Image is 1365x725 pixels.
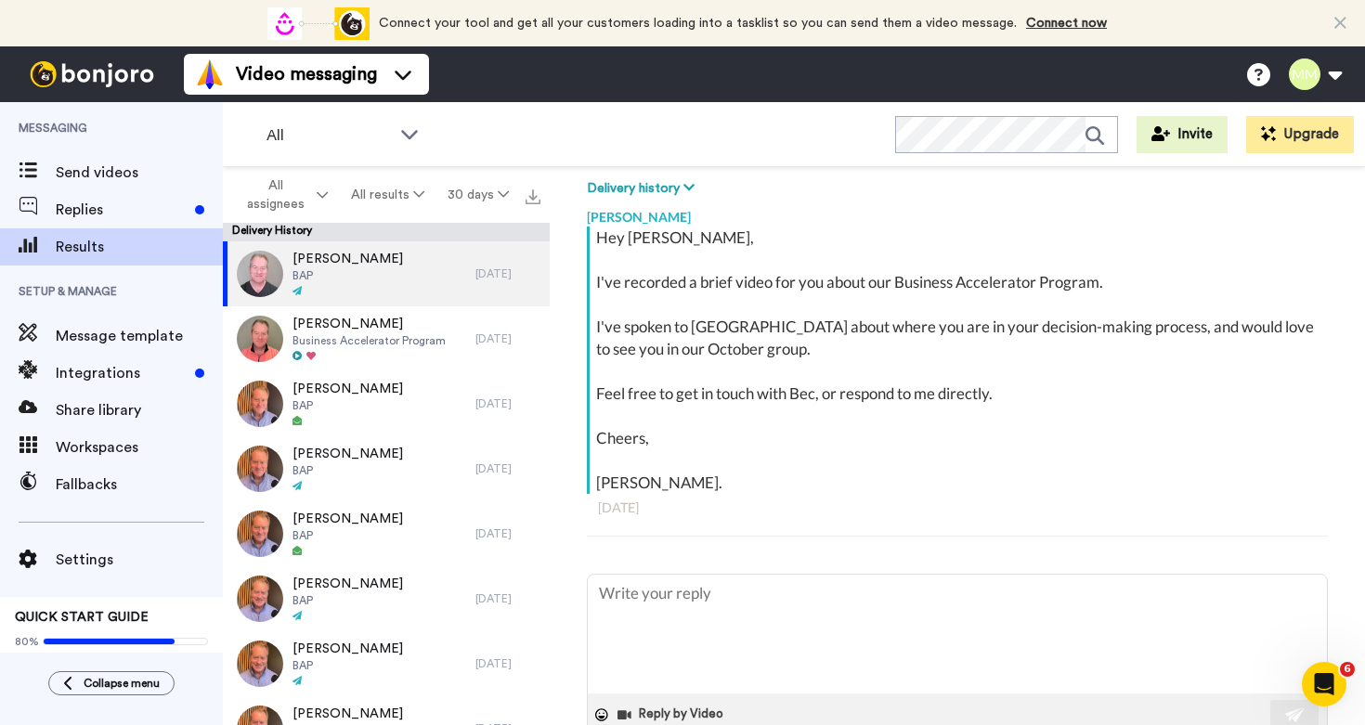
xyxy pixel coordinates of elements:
[266,124,391,147] span: All
[237,251,283,297] img: f9a1e324-c8c7-4048-83d6-9f91b00c71e4-thumb.jpg
[56,399,223,421] span: Share library
[292,510,403,528] span: [PERSON_NAME]
[236,61,377,87] span: Video messaging
[526,189,540,204] img: export.svg
[475,266,540,281] div: [DATE]
[1246,116,1354,153] button: Upgrade
[48,671,175,695] button: Collapse menu
[223,566,550,631] a: [PERSON_NAME]BAP[DATE]
[1340,662,1355,677] span: 6
[84,676,160,691] span: Collapse menu
[223,241,550,306] a: [PERSON_NAME]BAP[DATE]
[292,463,403,478] span: BAP
[475,526,540,541] div: [DATE]
[56,362,188,384] span: Integrations
[292,658,403,673] span: BAP
[1137,116,1228,153] button: Invite
[292,575,403,593] span: [PERSON_NAME]
[56,549,223,571] span: Settings
[292,445,403,463] span: [PERSON_NAME]
[195,59,225,89] img: vm-color.svg
[237,641,283,687] img: 2ac30b1f-5b1b-4065-b1a7-441bf86bb740-thumb.jpg
[237,446,283,492] img: 774417e3-27aa-4421-8160-8d542b8b9639-thumb.jpg
[223,501,550,566] a: [PERSON_NAME]BAP[DATE]
[237,576,283,622] img: 436ce7f5-54fd-459a-9809-878da3eca7d8-thumb.jpg
[56,325,223,347] span: Message template
[223,371,550,436] a: [PERSON_NAME]BAP[DATE]
[292,705,403,723] span: [PERSON_NAME]
[22,61,162,87] img: bj-logo-header-white.svg
[237,511,283,557] img: bb0f3d4e-8ffa-45df-bc7d-8f04b68115da-thumb.jpg
[292,640,403,658] span: [PERSON_NAME]
[292,250,403,268] span: [PERSON_NAME]
[292,315,446,333] span: [PERSON_NAME]
[475,461,540,476] div: [DATE]
[1026,17,1107,30] a: Connect now
[223,436,550,501] a: [PERSON_NAME]BAP[DATE]
[15,634,39,649] span: 80%
[587,178,700,199] button: Delivery history
[1285,707,1306,722] img: send-white.svg
[223,631,550,696] a: [PERSON_NAME]BAP[DATE]
[237,316,283,362] img: 9e043665-3c67-4435-8631-b63694811130-thumb.jpg
[598,498,1317,517] div: [DATE]
[520,181,546,209] button: Export all results that match these filters now.
[56,236,223,258] span: Results
[267,7,370,40] div: animation
[292,333,446,348] span: Business Accelerator Program
[56,199,188,221] span: Replies
[56,436,223,459] span: Workspaces
[475,331,540,346] div: [DATE]
[56,473,223,496] span: Fallbacks
[292,398,403,413] span: BAP
[56,162,223,184] span: Send videos
[238,176,313,214] span: All assignees
[379,17,1017,30] span: Connect your tool and get all your customers loading into a tasklist so you can send them a video...
[223,223,550,241] div: Delivery History
[292,268,403,283] span: BAP
[237,381,283,427] img: 893ae91c-3848-48b6-8279-fd8ea590b3cd-thumb.jpg
[1302,662,1346,706] iframe: Intercom live chat
[435,178,520,212] button: 30 days
[475,591,540,606] div: [DATE]
[223,306,550,371] a: [PERSON_NAME]Business Accelerator Program[DATE]
[596,227,1323,494] div: Hey [PERSON_NAME], I've recorded a brief video for you about our Business Accelerator Program. I'...
[227,169,340,221] button: All assignees
[340,178,436,212] button: All results
[15,611,149,624] span: QUICK START GUIDE
[292,528,403,543] span: BAP
[292,380,403,398] span: [PERSON_NAME]
[292,593,403,608] span: BAP
[475,396,540,411] div: [DATE]
[587,199,1328,227] div: [PERSON_NAME]
[475,656,540,671] div: [DATE]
